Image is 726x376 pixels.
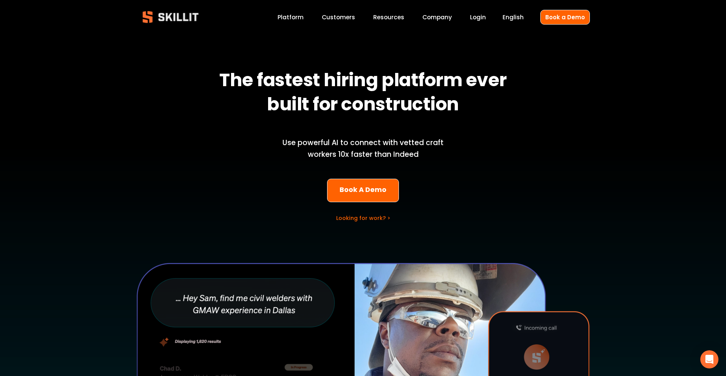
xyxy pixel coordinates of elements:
[503,13,524,22] span: English
[373,12,404,22] a: folder dropdown
[373,13,404,22] span: Resources
[322,12,355,22] a: Customers
[503,12,524,22] div: language picker
[327,179,399,203] a: Book A Demo
[470,12,486,22] a: Login
[540,10,590,25] a: Book a Demo
[219,66,510,121] strong: The fastest hiring platform ever built for construction
[336,214,390,222] a: Looking for work? >
[278,12,304,22] a: Platform
[700,350,718,368] div: Open Intercom Messenger
[270,137,456,160] p: Use powerful AI to connect with vetted craft workers 10x faster than Indeed
[422,12,452,22] a: Company
[136,6,205,28] img: Skillit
